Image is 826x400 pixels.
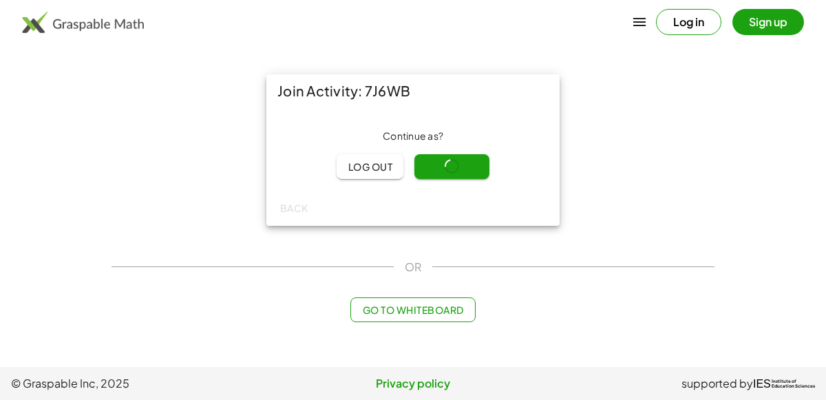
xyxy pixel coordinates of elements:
span: © Graspable Inc, 2025 [11,375,279,392]
span: Institute of Education Sciences [772,379,815,389]
div: Continue as ? [277,129,549,143]
span: IES [753,377,771,390]
a: IESInstitute ofEducation Sciences [753,375,815,392]
span: Log out [348,160,392,173]
button: Go to Whiteboard [350,297,475,322]
span: OR [405,259,421,275]
button: Log in [656,9,721,35]
a: Privacy policy [279,375,547,392]
div: Join Activity: 7J6WB [266,74,560,107]
span: Go to Whiteboard [362,304,463,316]
button: Log out [337,154,403,179]
span: supported by [681,375,753,392]
button: Sign up [732,9,804,35]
